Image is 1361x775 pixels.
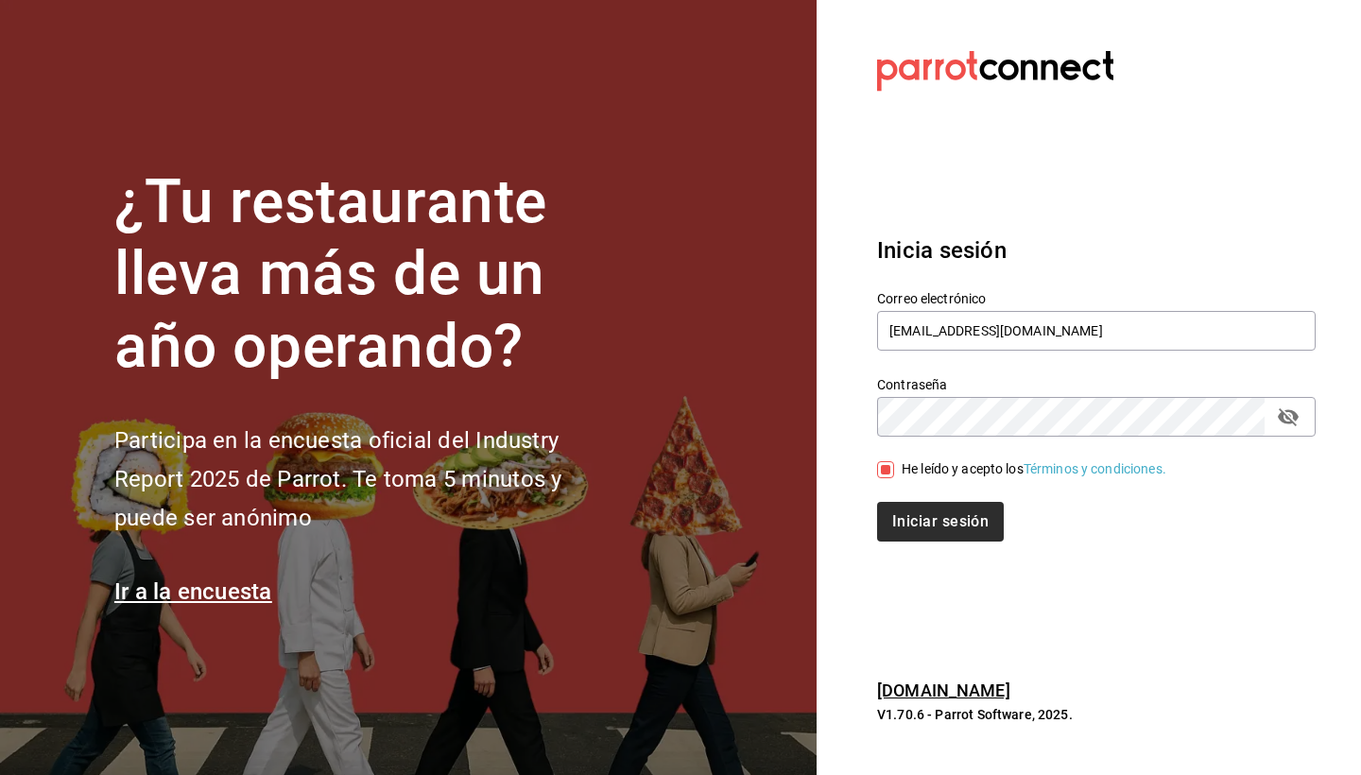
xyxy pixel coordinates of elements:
h1: ¿Tu restaurante lleva más de un año operando? [114,166,625,384]
label: Correo electrónico [877,291,1316,304]
h2: Participa en la encuesta oficial del Industry Report 2025 de Parrot. Te toma 5 minutos y puede se... [114,422,625,537]
button: passwordField [1272,401,1304,433]
h3: Inicia sesión [877,233,1316,267]
label: Contraseña [877,377,1316,390]
div: He leído y acepto los [902,459,1166,479]
p: V1.70.6 - Parrot Software, 2025. [877,705,1316,724]
button: Iniciar sesión [877,502,1004,542]
a: Términos y condiciones. [1024,461,1166,476]
a: Ir a la encuesta [114,578,272,605]
input: Ingresa tu correo electrónico [877,311,1316,351]
a: [DOMAIN_NAME] [877,680,1010,700]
